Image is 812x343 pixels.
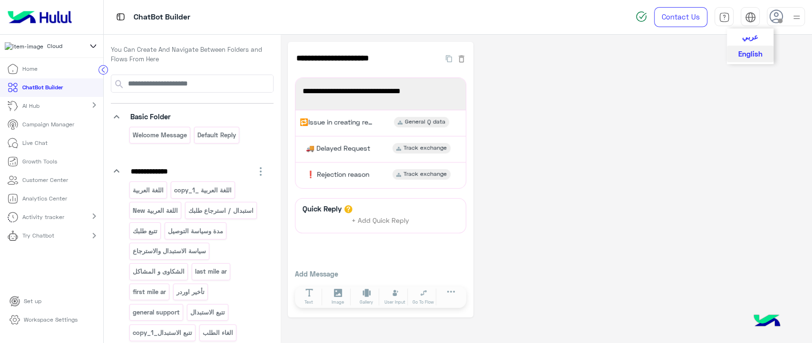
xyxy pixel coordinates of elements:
p: Workspace Settings [24,315,78,324]
button: عربي [727,29,773,46]
p: Campaign Manager [22,120,74,129]
p: last mile ar [194,266,227,277]
p: استبدال / استرجاع طلبك [187,205,254,216]
p: سياسة الاستبدال والاسترجاع [132,246,207,257]
p: You Can Create And Navigate Between Folders and Flows From Here [111,45,274,64]
p: first mile ar [132,286,167,297]
p: ChatBot Builder [22,83,63,92]
span: عربي [742,32,758,41]
p: الغاء الطلب [202,327,234,338]
p: general support [132,307,181,318]
p: الشكاوى و المشاكل [132,266,186,277]
img: tab [745,12,756,23]
p: تتبع الاستبدال_copy_1 [132,327,193,338]
a: tab [714,7,734,27]
i: keyboard_arrow_down [111,165,122,177]
img: 317874714732967 [5,42,43,51]
mat-icon: chevron_right [88,230,100,241]
p: Welcome Message [132,130,188,141]
p: مدة وسياسة التوصيل [167,226,224,237]
span: User Input [384,299,405,305]
p: Default reply [196,130,236,141]
a: Workspace Settings [2,311,85,329]
span: Text [305,299,313,305]
img: tab [115,11,127,23]
a: Set up [2,292,49,311]
span: 🚚 Delayed Request [306,144,370,152]
span: 💬 Select the issue you're facing: [303,85,459,97]
button: Image [325,288,352,305]
span: Cloud [47,42,62,50]
p: Growth Tools [22,157,57,166]
i: keyboard_arrow_down [111,111,122,123]
p: تتبع الاستبدال [189,307,225,318]
div: Track exchange [392,143,450,153]
img: hulul-logo.png [750,305,783,338]
span: English [738,49,763,58]
p: اللغة العربية [132,185,165,196]
span: Gallery [360,299,373,305]
button: Go To Flow [411,288,437,305]
span: Go To Flow [413,299,434,305]
button: Duplicate Flow [441,53,457,64]
span: 🔁Issue in creating request [300,118,376,126]
p: Home [22,65,38,73]
h6: Quick Reply [301,204,344,213]
p: Customer Center [22,176,68,184]
img: Logo [4,7,76,27]
span: Track exchange [403,144,447,152]
span: Track exchange [403,170,447,179]
p: Try Chatbot [22,231,54,240]
div: Track exchange [392,169,450,180]
p: ChatBot Builder [134,11,190,24]
a: Contact Us [654,7,707,27]
p: Add Message [295,269,466,279]
img: tab [719,12,730,23]
span: Image [332,299,344,305]
p: تأخير اوردر [176,286,205,297]
img: spinner [636,11,647,22]
button: User Input [382,288,409,305]
span: General Q data [405,118,445,126]
p: Activity tracker [22,213,64,221]
p: Live Chat [22,139,48,147]
div: General Q data [394,117,449,127]
button: Text [296,288,323,305]
p: اللغة العربية New [132,205,179,216]
span: Basic Folder [130,112,171,121]
p: تتبع طلبك [132,226,158,237]
p: اللغة العربية _copy_1 [173,185,232,196]
mat-icon: chevron_right [88,99,100,111]
p: Set up [24,297,41,305]
button: Gallery [353,288,380,305]
p: AI Hub [22,102,39,110]
mat-icon: chevron_right [88,210,100,222]
img: profile [791,11,802,23]
button: English [727,46,773,63]
button: + Add Quick Reply [345,213,416,228]
p: Analytics Center [22,194,67,203]
span: + Add Quick Reply [352,216,410,224]
span: ❗ Rejection reason [306,170,369,179]
button: Delete Flow [457,53,466,64]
